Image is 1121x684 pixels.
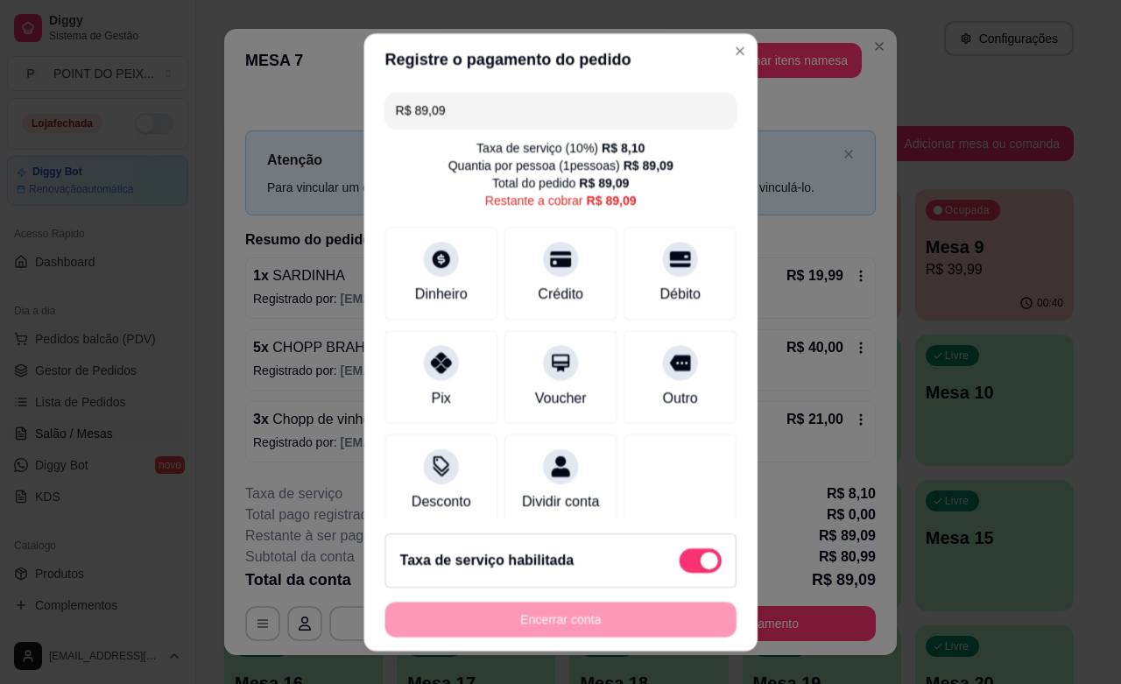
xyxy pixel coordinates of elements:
div: R$ 89,09 [624,156,673,173]
div: Pix [431,387,450,408]
button: Close [726,37,754,65]
div: R$ 89,09 [586,191,636,208]
input: Ex.: hambúrguer de cordeiro [395,93,725,128]
div: Crédito [538,284,583,305]
div: Total do pedido [492,173,629,191]
div: Dinheiro [415,284,468,305]
div: Voucher [535,387,587,408]
div: Taxa de serviço ( 10 %) [476,138,645,156]
header: Registre o pagamento do pedido [363,33,758,86]
div: Outro [662,387,697,408]
div: Dividir conta [522,491,599,512]
div: R$ 8,10 [602,138,645,156]
div: Restante a cobrar [485,191,637,208]
h2: Taxa de serviço habilitada [399,550,574,571]
div: Desconto [412,491,471,512]
div: R$ 89,09 [579,173,629,191]
div: Quantia por pessoa ( 1 pessoas) [448,156,673,173]
div: Débito [659,284,700,305]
